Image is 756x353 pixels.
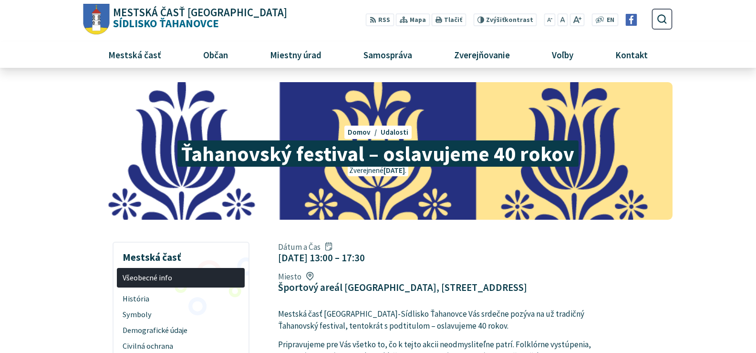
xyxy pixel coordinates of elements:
a: História [117,291,245,307]
span: [DATE] [383,166,405,175]
a: RSS [366,13,394,26]
button: Zvýšiťkontrast [473,13,537,26]
span: Zverejňovanie [450,42,513,67]
a: Zverejňovanie [437,42,528,67]
a: Demografické údaje [117,322,245,338]
a: Mapa [396,13,430,26]
a: Samospráva [346,42,430,67]
a: Všeobecné info [117,268,245,288]
span: Ťahanovský festival – oslavujeme 40 rokov [177,140,579,167]
span: Demografické údaje [123,322,239,338]
a: Mestská časť [91,42,178,67]
a: Občan [186,42,245,67]
span: Občan [199,42,231,67]
span: Miesto [278,271,527,282]
span: Sídlisko Ťahanovce [110,7,288,29]
span: Symboly [123,307,239,322]
span: EN [607,15,614,25]
span: Mestská časť [GEOGRAPHIC_DATA] [113,7,287,18]
span: Tlačiť [444,16,462,24]
a: Logo Sídlisko Ťahanovce, prejsť na domovskú stránku. [83,4,287,35]
a: EN [604,15,617,25]
span: Zvýšiť [486,16,505,24]
span: Miestny úrad [266,42,325,67]
a: Voľby [535,42,591,67]
a: Domov [348,128,380,137]
button: Zväčšiť veľkosť písma [570,13,584,26]
figcaption: [DATE] 13:00 – 17:30 [278,252,365,264]
span: Mapa [410,15,426,25]
p: Mestská časť [GEOGRAPHIC_DATA]-Sídlisko Ťahanovce Vás srdečne pozýva na už tradičný Ťahanovský fe... [278,308,600,332]
img: Prejsť na Facebook stránku [625,14,637,26]
span: Mestská časť [104,42,165,67]
button: Zmenšiť veľkosť písma [544,13,556,26]
span: História [123,291,239,307]
span: Domov [348,128,371,137]
p: Zverejnené . [348,165,408,176]
span: Samospráva [360,42,415,67]
a: Kontakt [598,42,665,67]
img: Prejsť na domovskú stránku [83,4,110,35]
span: Všeobecné info [123,270,239,286]
span: Dátum a Čas [278,242,365,252]
a: Miestny úrad [252,42,339,67]
span: kontrast [486,16,533,24]
span: Kontakt [612,42,652,67]
figcaption: Športový areál [GEOGRAPHIC_DATA], [STREET_ADDRESS] [278,281,527,293]
a: Symboly [117,307,245,322]
h3: Mestská časť [117,245,245,265]
span: RSS [378,15,390,25]
button: Tlačiť [432,13,466,26]
button: Nastaviť pôvodnú veľkosť písma [557,13,568,26]
span: Voľby [549,42,577,67]
a: Udalosti [381,128,408,137]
